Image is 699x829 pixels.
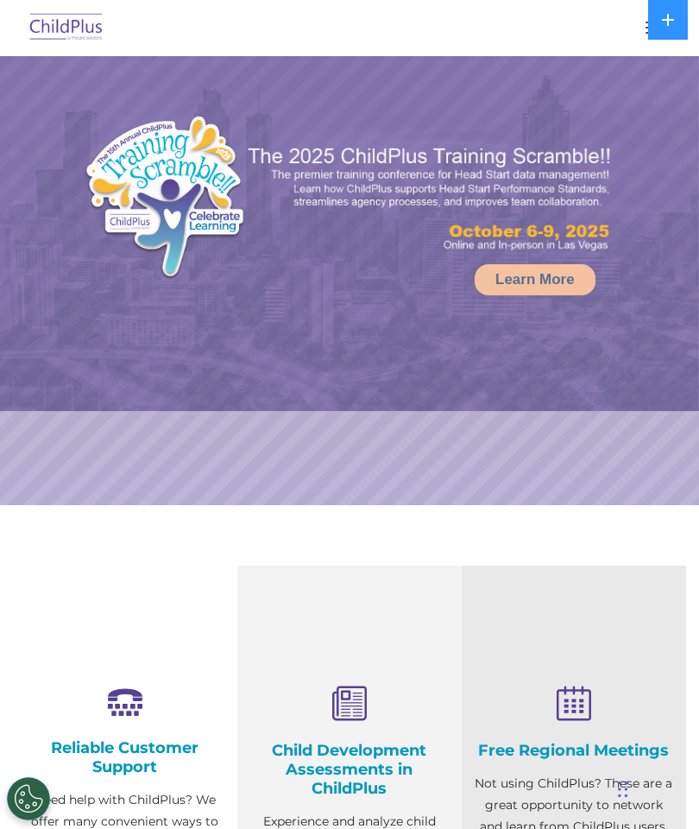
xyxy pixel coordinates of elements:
[250,741,449,798] h4: Child Development Assessments in ChildPlus
[26,738,224,776] h4: Reliable Customer Support
[475,264,595,295] a: Learn More
[618,763,628,815] div: Arrastrar
[408,642,699,829] div: Widget de chat
[26,8,107,48] img: ChildPlus by Procare Solutions
[7,777,50,820] button: Cookies Settings
[408,642,699,829] iframe: Chat Widget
